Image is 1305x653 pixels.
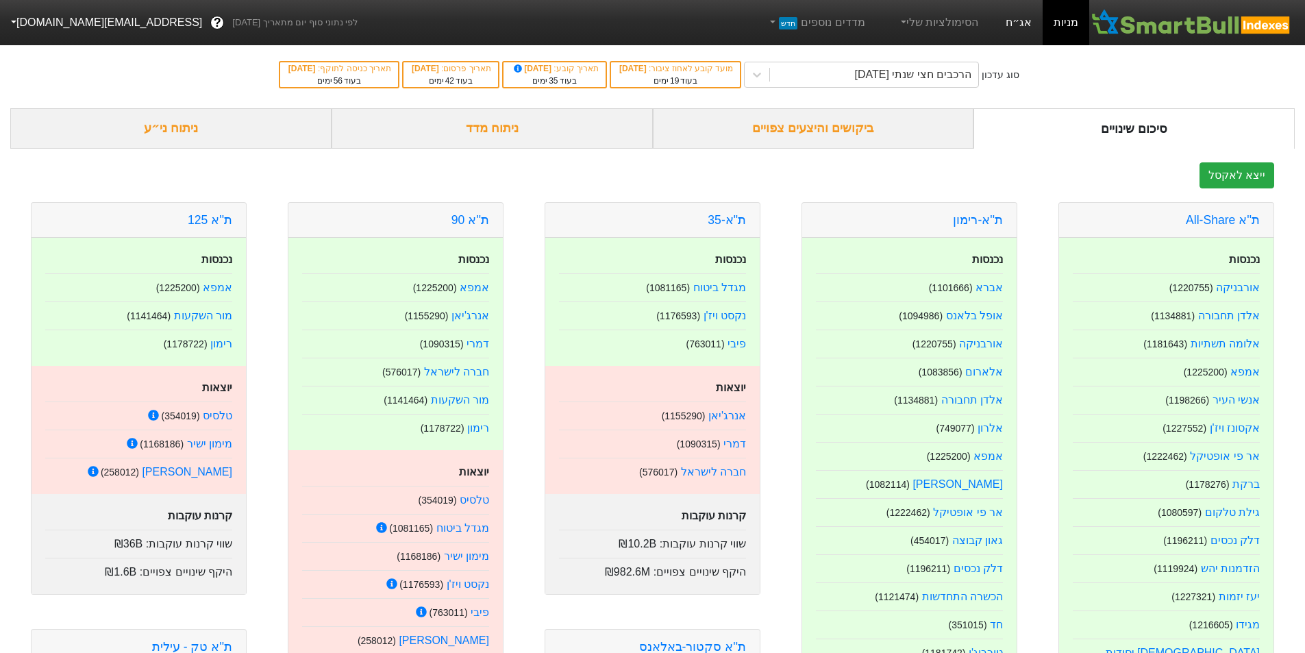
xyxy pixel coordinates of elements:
a: מדדים נוספיםחדש [762,9,871,36]
small: ( 1119924 ) [1154,563,1197,574]
strong: נכנסות [458,254,489,265]
span: 42 [445,76,454,86]
span: [DATE] [412,64,441,73]
a: אמפא [1230,366,1260,378]
a: טלסיס [460,494,489,506]
div: בעוד ימים [287,75,391,87]
small: ( 1080597 ) [1158,507,1202,518]
a: אלומה תשתיות [1191,338,1260,349]
a: גאון קבוצה [952,534,1003,546]
small: ( 1082114 ) [866,479,910,490]
div: מועד קובע לאחוז ציבור : [618,62,733,75]
div: תאריך פרסום : [410,62,491,75]
small: ( 576017 ) [639,467,678,478]
div: ניתוח ני״ע [10,108,332,149]
a: אמפא [203,282,232,293]
small: ( 1222462 ) [886,507,930,518]
span: [DATE] [288,64,318,73]
small: ( 258012 ) [358,635,396,646]
span: ₪10.2B [619,538,656,550]
div: בעוד ימים [510,75,599,87]
small: ( 1168186 ) [397,551,440,562]
small: ( 1134881 ) [894,395,938,406]
small: ( 1227321 ) [1171,591,1215,602]
a: אמפא [460,282,489,293]
strong: נכנסות [972,254,1003,265]
div: תאריך קובע : [510,62,599,75]
small: ( 1155290 ) [662,410,706,421]
a: מימון ישיר [187,438,232,449]
a: אלרון [978,422,1003,434]
div: בעוד ימים [618,75,733,87]
a: רימון [467,422,489,434]
a: ת''א 90 [451,213,489,227]
div: סוג עדכון [982,68,1019,82]
small: ( 1090315 ) [677,439,721,449]
span: ₪982.6M [605,566,650,578]
small: ( 1198266 ) [1165,395,1209,406]
small: ( 454017 ) [910,535,949,546]
small: ( 1090315 ) [420,338,464,349]
div: סיכום שינויים [973,108,1295,149]
a: אורבניקה [959,338,1003,349]
a: חברה לישראל [681,466,746,478]
a: אר פי אופטיקל [933,506,1003,518]
span: חדש [779,17,797,29]
small: ( 1225200 ) [156,282,200,293]
span: ? [214,14,221,32]
div: תאריך כניסה לתוקף : [287,62,391,75]
small: ( 354019 ) [161,410,199,421]
a: [PERSON_NAME] [912,478,1003,490]
small: ( 1081165 ) [646,282,690,293]
div: ביקושים והיצעים צפויים [653,108,974,149]
a: ברקת [1232,478,1260,490]
div: שווי קרנות עוקבות : [45,530,232,552]
a: חד [990,619,1003,630]
small: ( 1227552 ) [1163,423,1206,434]
strong: נכנסות [715,254,746,265]
span: לפי נתוני סוף יום מתאריך [DATE] [232,16,358,29]
small: ( 763011 ) [429,607,467,618]
strong: יוצאות [716,382,746,393]
span: 56 [334,76,343,86]
a: דלק נכסים [954,563,1003,574]
button: ייצא לאקסל [1200,162,1274,188]
a: אופל בלאנס [946,310,1003,321]
small: ( 1178276 ) [1186,479,1230,490]
span: ₪36B [114,538,142,550]
small: ( 1134881 ) [1151,310,1195,321]
small: ( 1216605 ) [1189,619,1233,630]
a: [PERSON_NAME] [142,466,232,478]
small: ( 576017 ) [382,367,421,378]
small: ( 351015 ) [948,619,986,630]
small: ( 1083856 ) [919,367,962,378]
a: ת''א-רימון [953,213,1003,227]
a: ת''א All-Share [1186,213,1260,227]
span: [DATE] [512,64,554,73]
small: ( 1220755 ) [1169,282,1213,293]
small: ( 1141464 ) [384,395,427,406]
a: אמפא [973,450,1003,462]
small: ( 749077 ) [936,423,974,434]
small: ( 763011 ) [686,338,724,349]
a: אלארום [965,366,1003,378]
small: ( 1181643 ) [1143,338,1187,349]
span: ₪1.6B [105,566,136,578]
a: מור השקעות [174,310,232,321]
a: אלדן תחבורה [1198,310,1260,321]
a: דמרי [467,338,489,349]
strong: יוצאות [459,466,489,478]
div: היקף שינויים צפויים : [559,558,746,580]
a: יעז יזמות [1219,591,1260,602]
small: ( 1176593 ) [399,579,443,590]
small: ( 1168186 ) [140,439,184,449]
a: אר פי אופטיקל [1190,450,1260,462]
div: שווי קרנות עוקבות : [559,530,746,552]
small: ( 1094986 ) [899,310,943,321]
small: ( 1081165 ) [389,523,433,534]
strong: נכנסות [1229,254,1260,265]
a: אברא [975,282,1003,293]
a: אקסונז ויז'ן [1210,422,1260,434]
a: פיבי [728,338,746,349]
small: ( 1155290 ) [405,310,449,321]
